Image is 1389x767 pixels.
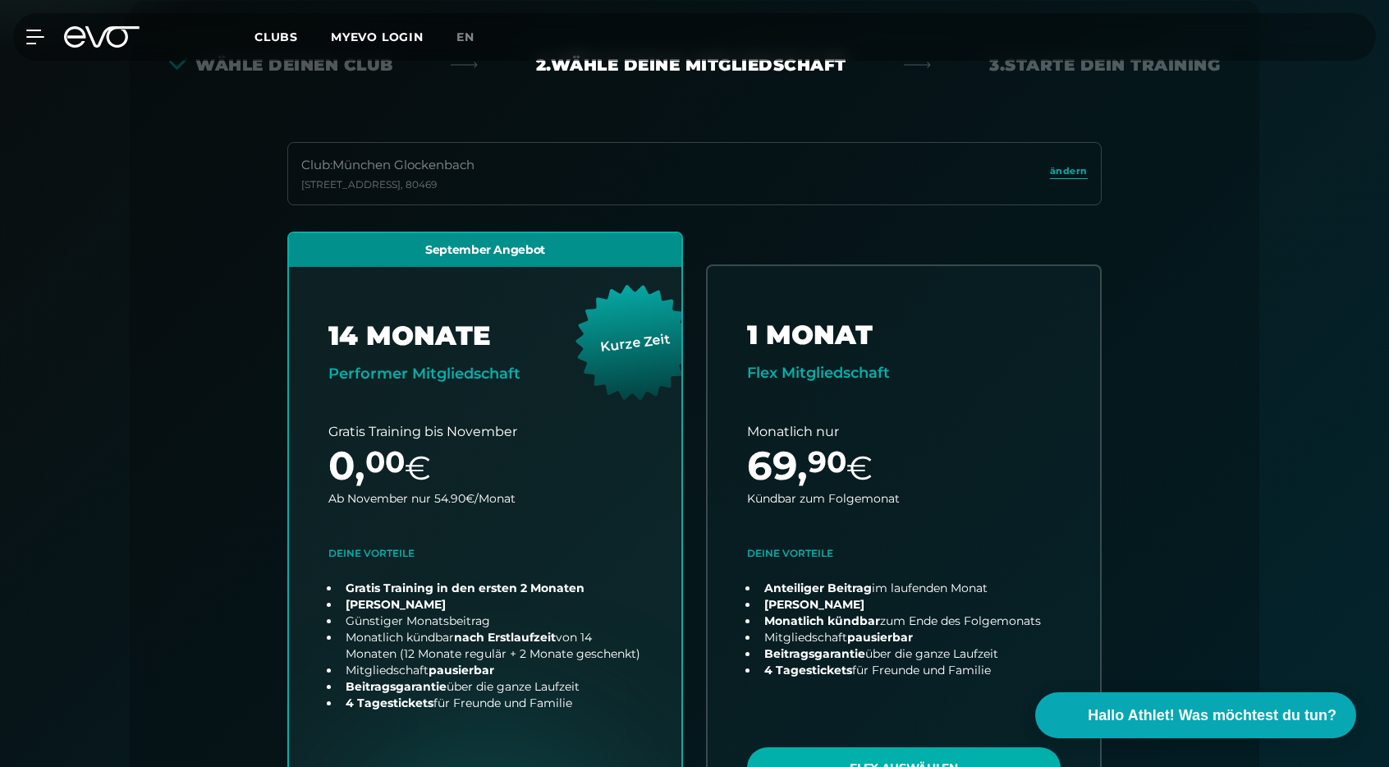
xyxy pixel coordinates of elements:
div: Club : München Glockenbach [301,156,474,175]
a: MYEVO LOGIN [331,30,424,44]
span: ändern [1050,164,1088,178]
span: en [456,30,474,44]
div: [STREET_ADDRESS] , 80469 [301,178,474,191]
button: Hallo Athlet! Was möchtest du tun? [1035,692,1356,738]
a: en [456,28,494,47]
a: Clubs [254,29,331,44]
a: ändern [1050,164,1088,183]
span: Hallo Athlet! Was möchtest du tun? [1088,705,1336,727]
span: Clubs [254,30,298,44]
